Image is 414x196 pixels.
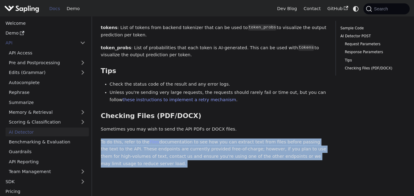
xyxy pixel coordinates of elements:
li: Check the status code of the result and any error logs. [110,81,327,88]
a: Checking Files (PDF/DOCX) [345,65,401,71]
a: AI Detector POST [340,33,403,39]
button: Search (Command+K) [363,3,409,14]
a: API Access [6,48,89,57]
strong: tokens [101,25,118,30]
a: Edits (Grammar) [6,68,89,77]
button: Switch between dark and light mode (currently system mode) [351,4,360,13]
h3: Checking Files (PDF/DOCX) [101,112,327,120]
a: Demo [63,4,83,13]
a: Dev Blog [274,4,300,13]
a: Request Parameters [345,41,401,47]
strong: token_probs [101,45,131,50]
a: Benchmarking & Evaluation [6,138,89,146]
a: Demo [2,29,89,38]
p: To do this, refer to the documentation to see how you can extract text from files before passing ... [101,139,327,168]
button: Collapse sidebar category 'API' [77,39,89,47]
a: Contact [300,4,324,13]
a: Team Management [6,167,89,176]
a: Scoring & Classification [6,118,89,127]
a: Pricing [2,187,89,196]
h3: Tips [101,67,327,75]
a: SDK [2,177,77,186]
a: Pre and Postprocessing [6,58,89,67]
a: Welcome [2,19,89,28]
a: Guardrails [6,147,89,156]
code: token_probs [248,24,277,31]
a: Sample Code [340,25,403,31]
a: Autocomplete [6,78,89,87]
a: GitHub [324,4,351,13]
button: Expand sidebar category 'SDK' [77,177,89,186]
a: Files [150,139,159,144]
a: Response Parameters [345,49,401,55]
a: these instructions to implement a retry mechanism [123,97,236,102]
a: Memory & Retrieval [6,108,89,117]
li: Unless you're sending very large requests, the requests should rarely fail or time out, but you c... [110,89,327,104]
a: API Reporting [6,157,89,166]
a: Tips [345,57,401,63]
a: AI Detector [6,128,89,136]
a: API [2,39,77,47]
a: Summarize [6,98,89,107]
p: : List of tokens from backend tokenizer that can be used to to visualize the output prediction pe... [101,24,327,39]
span: Search [372,6,392,11]
img: Sapling.ai [4,4,39,13]
a: Rephrase [6,88,89,97]
p: Sometimes you may wish to send the API PDFs or DOCX files. [101,126,327,133]
a: Sapling.aiSapling.ai [4,4,41,13]
a: Docs [46,4,63,13]
p: : List of probabilities that each token is AI-generated. This can be used with to visualize the o... [101,44,327,59]
code: tokens [298,45,314,51]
